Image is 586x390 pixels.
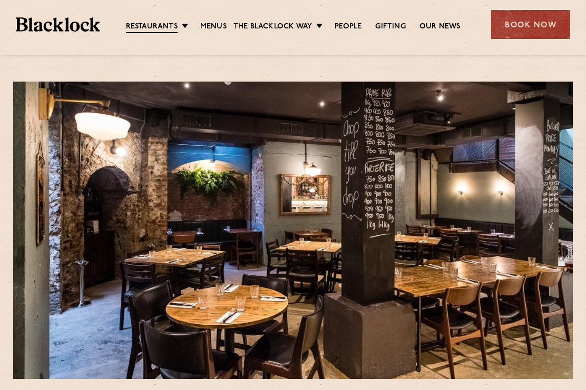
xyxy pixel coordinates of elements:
[491,10,570,39] div: Book Now
[335,22,362,32] a: People
[16,17,100,32] img: BL_Textured_Logo-footer-cropped.svg
[200,22,227,32] a: Menus
[126,22,178,33] a: Restaurants
[419,22,461,32] a: Our News
[375,22,405,32] a: Gifting
[233,22,312,32] a: The Blacklock Way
